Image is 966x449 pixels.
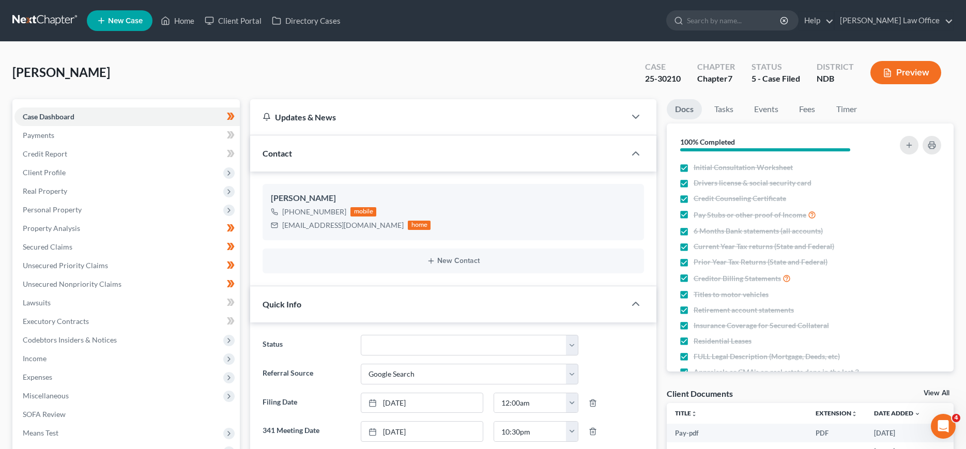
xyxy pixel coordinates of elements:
[23,354,47,363] span: Income
[645,61,681,73] div: Case
[156,11,200,30] a: Home
[23,224,80,233] span: Property Analysis
[408,221,431,230] div: home
[924,390,949,397] a: View All
[23,112,74,121] span: Case Dashboard
[350,207,376,216] div: mobile
[14,126,240,145] a: Payments
[816,409,857,417] a: Extensionunfold_more
[752,61,800,73] div: Status
[23,317,89,326] span: Executory Contracts
[694,351,840,362] span: FULL Legal Description (Mortgage, Deeds, etc)
[361,422,483,441] a: [DATE]
[931,414,956,439] iframe: Intercom live chat
[675,409,697,417] a: Titleunfold_more
[282,207,346,217] div: [PHONE_NUMBER]
[23,168,66,177] span: Client Profile
[870,61,941,84] button: Preview
[23,298,51,307] span: Lawsuits
[697,73,735,85] div: Chapter
[23,373,52,381] span: Expenses
[23,187,67,195] span: Real Property
[23,131,54,140] span: Payments
[263,299,301,309] span: Quick Info
[817,61,854,73] div: District
[694,257,827,267] span: Prior Year Tax Returns (State and Federal)
[23,149,67,158] span: Credit Report
[694,178,811,188] span: Drivers license & social security card
[866,424,929,442] td: [DATE]
[694,305,794,315] span: Retirement account statements
[694,193,786,204] span: Credit Counseling Certificate
[14,256,240,275] a: Unsecured Priority Claims
[835,11,953,30] a: [PERSON_NAME] Law Office
[271,257,635,265] button: New Contact
[267,11,346,30] a: Directory Cases
[23,205,82,214] span: Personal Property
[14,145,240,163] a: Credit Report
[23,280,121,288] span: Unsecured Nonpriority Claims
[23,410,66,419] span: SOFA Review
[14,312,240,331] a: Executory Contracts
[12,65,110,80] span: [PERSON_NAME]
[14,293,240,312] a: Lawsuits
[23,242,72,251] span: Secured Claims
[952,414,960,422] span: 4
[746,99,787,119] a: Events
[271,192,635,205] div: [PERSON_NAME]
[694,273,781,284] span: Creditor Billing Statements
[263,112,612,122] div: Updates & News
[694,226,823,236] span: 6 Months Bank statements (all accounts)
[706,99,742,119] a: Tasks
[257,364,355,384] label: Referral Source
[728,73,732,83] span: 7
[667,388,733,399] div: Client Documents
[817,73,854,85] div: NDB
[200,11,267,30] a: Client Portal
[494,393,566,413] input: -- : --
[361,393,483,413] a: [DATE]
[691,411,697,417] i: unfold_more
[14,275,240,293] a: Unsecured Nonpriority Claims
[667,424,807,442] td: Pay-pdf
[694,162,793,173] span: Initial Consultation Worksheet
[694,210,806,220] span: Pay Stubs or other proof of Income
[257,421,355,442] label: 341 Meeting Date
[694,336,752,346] span: Residential Leases
[23,335,117,344] span: Codebtors Insiders & Notices
[807,424,866,442] td: PDF
[694,289,769,300] span: Titles to motor vehicles
[851,411,857,417] i: unfold_more
[694,241,834,252] span: Current Year Tax returns (State and Federal)
[14,107,240,126] a: Case Dashboard
[494,422,566,441] input: -- : --
[799,11,834,30] a: Help
[23,261,108,270] span: Unsecured Priority Claims
[874,409,921,417] a: Date Added expand_more
[23,428,58,437] span: Means Test
[14,405,240,424] a: SOFA Review
[687,11,781,30] input: Search by name...
[914,411,921,417] i: expand_more
[791,99,824,119] a: Fees
[694,320,829,331] span: Insurance Coverage for Secured Collateral
[14,219,240,238] a: Property Analysis
[257,393,355,413] label: Filing Date
[257,335,355,355] label: Status
[282,220,404,230] div: [EMAIL_ADDRESS][DOMAIN_NAME]
[23,391,69,400] span: Miscellaneous
[694,367,873,388] span: Appraisals or CMA's on real estate done in the last 3 years OR required by attorney
[697,61,735,73] div: Chapter
[680,137,735,146] strong: 100% Completed
[263,148,292,158] span: Contact
[14,238,240,256] a: Secured Claims
[667,99,702,119] a: Docs
[752,73,800,85] div: 5 - Case Filed
[108,17,143,25] span: New Case
[645,73,681,85] div: 25-30210
[828,99,865,119] a: Timer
